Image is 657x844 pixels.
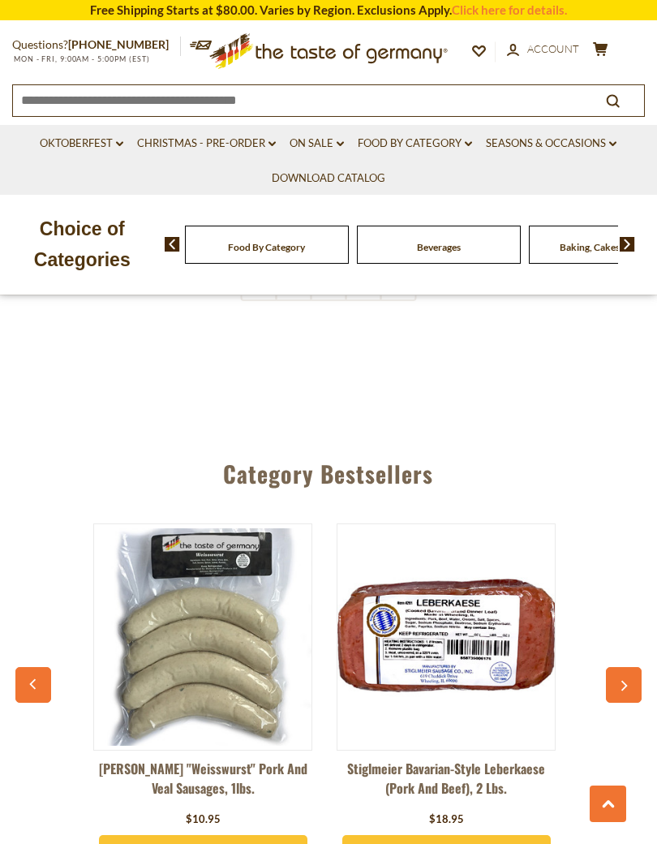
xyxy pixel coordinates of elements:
p: Questions? [12,35,181,55]
a: Stiglmeier Bavarian-style Leberkaese (pork and beef), 2 lbs. [337,759,556,807]
span: Account [527,42,579,55]
a: Click here for details. [452,2,567,17]
a: Christmas - PRE-ORDER [137,135,276,153]
a: Download Catalog [272,170,385,187]
a: Food By Category [228,241,305,253]
a: Beverages [417,241,461,253]
a: [PHONE_NUMBER] [68,37,169,51]
a: Account [507,41,579,58]
a: Seasons & Occasions [486,135,616,153]
img: previous arrow [165,237,180,252]
a: Food By Category [358,135,472,153]
img: next arrow [620,237,635,252]
img: Stiglmeier Bavarian-style Leberkaese (pork and beef), 2 lbs. [337,528,555,746]
a: Oktoberfest [40,135,123,153]
div: $18.95 [429,812,464,828]
div: $10.95 [186,812,221,828]
img: Binkert's [94,528,311,746]
span: MON - FRI, 9:00AM - 5:00PM (EST) [12,54,150,63]
a: On Sale [290,135,344,153]
a: [PERSON_NAME] "Weisswurst" Pork and Veal Sausages, 1lbs. [93,759,312,807]
div: Category Bestsellers [19,437,637,503]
